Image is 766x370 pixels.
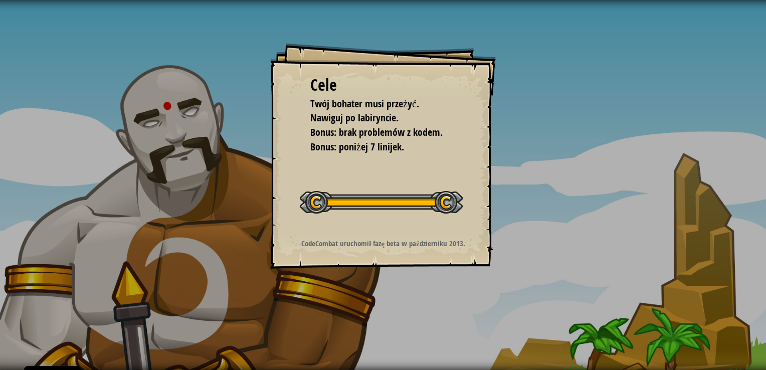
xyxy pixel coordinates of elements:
[310,140,404,153] span: Bonus: poniżej 7 linijek.
[310,111,399,124] span: Nawiguj po labiryncie.
[310,97,419,110] span: Twój bohater musi przeżyć.
[298,111,453,125] li: Nawiguj po labiryncie.
[298,97,453,111] li: Twój bohater musi przeżyć.
[298,125,453,140] li: Bonus: brak problemów z kodem.
[301,238,465,249] strong: CodeCombat uruchomił fazę beta w październiku 2013.
[310,74,456,97] div: Cele
[298,140,453,154] li: Bonus: poniżej 7 linijek.
[310,125,443,139] span: Bonus: brak problemów z kodem.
